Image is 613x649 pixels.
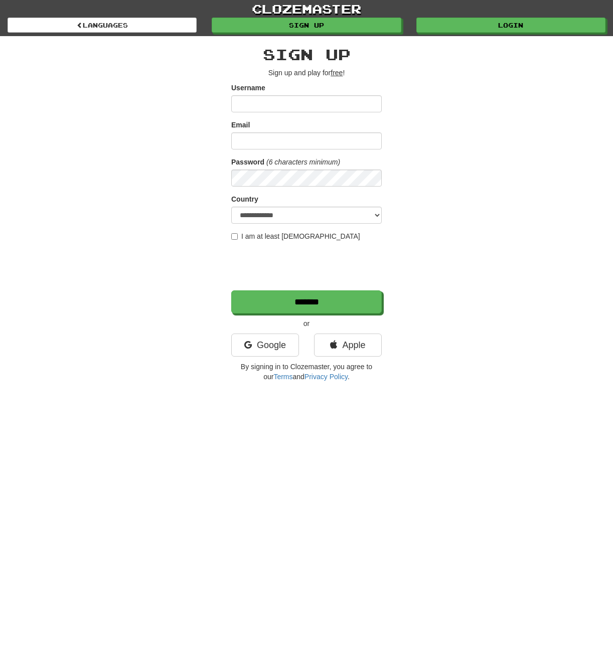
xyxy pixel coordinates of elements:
a: Login [416,18,605,33]
p: By signing in to Clozemaster, you agree to our and . [231,362,382,382]
iframe: reCAPTCHA [231,246,384,285]
p: or [231,318,382,329]
a: Google [231,334,299,357]
a: Apple [314,334,382,357]
label: Email [231,120,250,130]
input: I am at least [DEMOGRAPHIC_DATA] [231,233,238,240]
em: (6 characters minimum) [266,158,340,166]
a: Sign up [212,18,401,33]
a: Privacy Policy [304,373,348,381]
label: Password [231,157,264,167]
a: Terms [273,373,292,381]
u: free [331,69,343,77]
p: Sign up and play for ! [231,68,382,78]
label: Country [231,194,258,204]
label: Username [231,83,265,93]
label: I am at least [DEMOGRAPHIC_DATA] [231,231,360,241]
a: Languages [8,18,197,33]
h2: Sign up [231,46,382,63]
